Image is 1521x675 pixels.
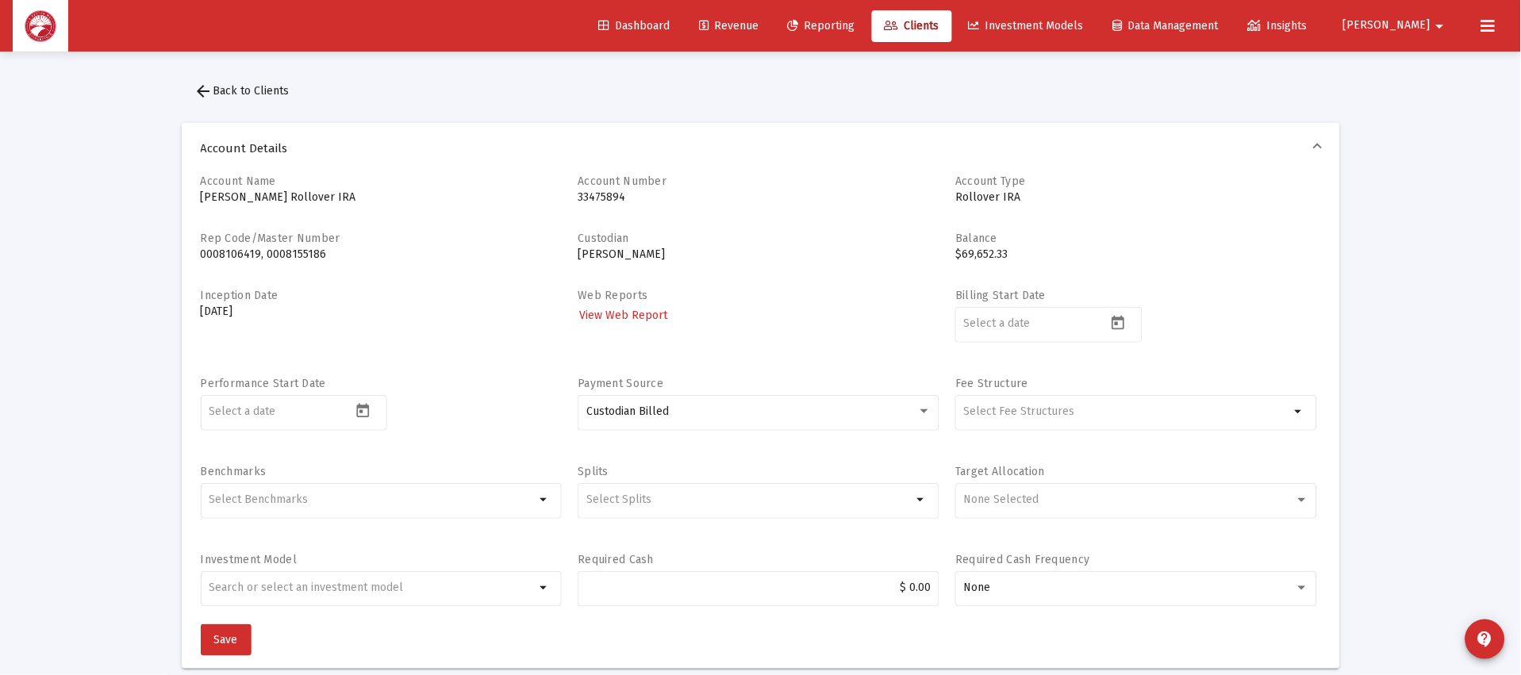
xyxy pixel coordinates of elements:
mat-icon: arrow_drop_down [1290,402,1309,421]
p: Rollover IRA [955,190,1317,205]
p: $69,652.33 [955,247,1317,263]
label: Fee Structure [955,377,1028,390]
span: [PERSON_NAME] [1343,19,1431,33]
label: Billing Start Date [955,289,1046,302]
a: Dashboard [586,10,682,42]
input: Select a date [964,317,1107,330]
span: Insights [1248,19,1308,33]
label: Target Allocation [955,465,1045,478]
mat-icon: arrow_back [194,82,213,101]
a: Clients [872,10,952,42]
label: Investment Model [201,553,297,566]
label: Balance [955,232,997,245]
label: Inception Date [201,289,278,302]
span: Account Details [201,140,1315,156]
mat-icon: contact_support [1476,630,1495,649]
p: [PERSON_NAME] Rollover IRA [201,190,563,205]
input: Select Benchmarks [209,493,535,506]
mat-expansion-panel-header: Account Details [182,123,1340,174]
mat-icon: arrow_drop_down [1431,10,1450,42]
span: Save [214,633,238,646]
button: [PERSON_NAME] [1324,10,1469,41]
a: Investment Models [956,10,1097,42]
a: Insights [1235,10,1320,42]
button: Save [201,624,252,656]
p: [PERSON_NAME] [578,247,939,263]
mat-icon: arrow_drop_down [535,578,554,597]
span: None [964,581,991,594]
label: Required Cash [578,553,654,566]
label: Account Number [578,175,666,188]
span: Custodian Billed [586,405,669,418]
a: Reporting [775,10,868,42]
mat-icon: arrow_drop_down [912,490,931,509]
a: View Web Report [578,304,669,327]
p: 33475894 [578,190,939,205]
label: Custodian [578,232,629,245]
p: 0008106419, 0008155186 [201,247,563,263]
a: Data Management [1100,10,1231,42]
span: View Web Report [579,309,667,322]
mat-chip-list: Selection [209,490,535,509]
div: Account Details [182,174,1340,669]
span: Revenue [699,19,759,33]
span: Data Management [1113,19,1219,33]
a: Revenue [686,10,771,42]
span: None Selected [964,493,1039,506]
input: Select Fee Structures [964,405,1290,418]
span: Clients [885,19,939,33]
label: Splits [578,465,609,478]
p: [DATE] [201,304,563,320]
label: Required Cash Frequency [955,553,1089,566]
label: Web Reports [578,289,647,302]
input: $2000.00 [586,581,931,594]
button: Open calendar [351,399,374,422]
label: Benchmarks [201,465,267,478]
mat-chip-list: Selection [964,402,1290,421]
span: Investment Models [969,19,1084,33]
img: Dashboard [25,10,56,42]
input: Select Splits [586,493,912,506]
input: undefined [209,581,535,594]
label: Account Name [201,175,276,188]
button: Open calendar [1107,311,1130,334]
mat-chip-list: Selection [586,490,912,509]
label: Performance Start Date [201,377,326,390]
span: Dashboard [598,19,670,33]
span: Back to Clients [194,84,290,98]
button: Back to Clients [182,75,302,107]
input: Select a date [209,405,351,418]
label: Rep Code/Master Number [201,232,340,245]
label: Payment Source [578,377,663,390]
mat-icon: arrow_drop_down [535,490,554,509]
label: Account Type [955,175,1025,188]
span: Reporting [788,19,855,33]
